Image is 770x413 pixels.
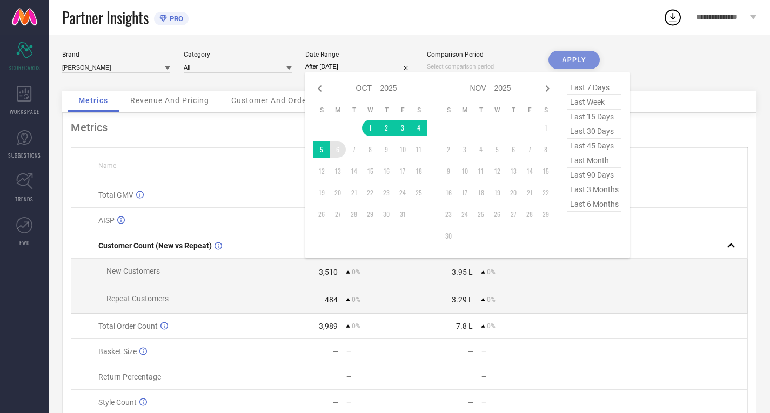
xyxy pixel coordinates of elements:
[467,373,473,381] div: —
[332,398,338,407] div: —
[319,322,338,330] div: 3,989
[521,106,538,114] th: Friday
[184,51,292,58] div: Category
[352,268,360,276] span: 0%
[489,163,505,179] td: Wed Nov 12 2025
[313,163,330,179] td: Sun Oct 12 2025
[78,96,108,105] span: Metrics
[489,141,505,158] td: Wed Nov 05 2025
[10,107,39,116] span: WORKSPACE
[378,106,394,114] th: Thursday
[440,141,457,158] td: Sun Nov 02 2025
[62,51,170,58] div: Brand
[521,141,538,158] td: Fri Nov 07 2025
[62,6,149,29] span: Partner Insights
[505,141,521,158] td: Thu Nov 06 2025
[346,163,362,179] td: Tue Oct 14 2025
[98,398,137,407] span: Style Count
[106,294,169,303] span: Repeat Customers
[352,296,360,303] span: 0%
[98,322,158,330] span: Total Order Count
[346,141,362,158] td: Tue Oct 07 2025
[106,267,160,275] span: New Customers
[362,163,378,179] td: Wed Oct 15 2025
[505,206,521,222] td: Thu Nov 27 2025
[325,295,338,304] div: 484
[663,8,682,27] div: Open download list
[457,141,473,158] td: Mon Nov 03 2025
[346,206,362,222] td: Tue Oct 28 2025
[567,95,621,110] span: last week
[362,106,378,114] th: Wednesday
[481,398,544,406] div: —
[567,197,621,212] span: last 6 months
[346,398,409,406] div: —
[487,322,496,330] span: 0%
[98,216,115,225] span: AISP
[346,185,362,201] td: Tue Oct 21 2025
[427,61,535,72] input: Select comparison period
[567,168,621,182] span: last 90 days
[394,206,411,222] td: Fri Oct 31 2025
[313,185,330,201] td: Sun Oct 19 2025
[452,295,473,304] div: 3.29 L
[440,228,457,244] td: Sun Nov 30 2025
[231,96,314,105] span: Customer And Orders
[440,106,457,114] th: Sunday
[71,121,748,134] div: Metrics
[489,185,505,201] td: Wed Nov 19 2025
[538,163,554,179] td: Sat Nov 15 2025
[541,82,554,95] div: Next month
[305,51,413,58] div: Date Range
[538,185,554,201] td: Sat Nov 22 2025
[8,151,41,159] span: SUGGESTIONS
[505,163,521,179] td: Thu Nov 13 2025
[346,348,409,355] div: —
[567,110,621,124] span: last 15 days
[378,141,394,158] td: Thu Oct 09 2025
[487,268,496,276] span: 0%
[457,163,473,179] td: Mon Nov 10 2025
[167,15,183,23] span: PRO
[473,163,489,179] td: Tue Nov 11 2025
[567,182,621,197] span: last 3 months
[567,124,621,139] span: last 30 days
[330,185,346,201] td: Mon Oct 20 2025
[411,141,427,158] td: Sat Oct 11 2025
[411,106,427,114] th: Saturday
[538,141,554,158] td: Sat Nov 08 2025
[489,206,505,222] td: Wed Nov 26 2025
[489,106,505,114] th: Wednesday
[487,296,496,303] span: 0%
[481,373,544,381] div: —
[457,106,473,114] th: Monday
[567,139,621,153] span: last 45 days
[332,373,338,381] div: —
[567,153,621,168] span: last month
[521,185,538,201] td: Fri Nov 21 2025
[567,80,621,95] span: last 7 days
[378,120,394,136] td: Thu Oct 02 2025
[473,206,489,222] td: Tue Nov 25 2025
[440,185,457,201] td: Sun Nov 16 2025
[457,185,473,201] td: Mon Nov 17 2025
[481,348,544,355] div: —
[411,120,427,136] td: Sat Oct 04 2025
[411,185,427,201] td: Sat Oct 25 2025
[330,206,346,222] td: Mon Oct 27 2025
[394,185,411,201] td: Fri Oct 24 2025
[440,206,457,222] td: Sun Nov 23 2025
[305,61,413,72] input: Select date range
[473,106,489,114] th: Tuesday
[319,268,338,276] div: 3,510
[378,206,394,222] td: Thu Oct 30 2025
[521,163,538,179] td: Fri Nov 14 2025
[98,347,137,356] span: Basket Size
[9,64,41,72] span: SCORECARDS
[362,206,378,222] td: Wed Oct 29 2025
[98,373,161,381] span: Return Percentage
[538,120,554,136] td: Sat Nov 01 2025
[467,398,473,407] div: —
[98,191,133,199] span: Total GMV
[538,106,554,114] th: Saturday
